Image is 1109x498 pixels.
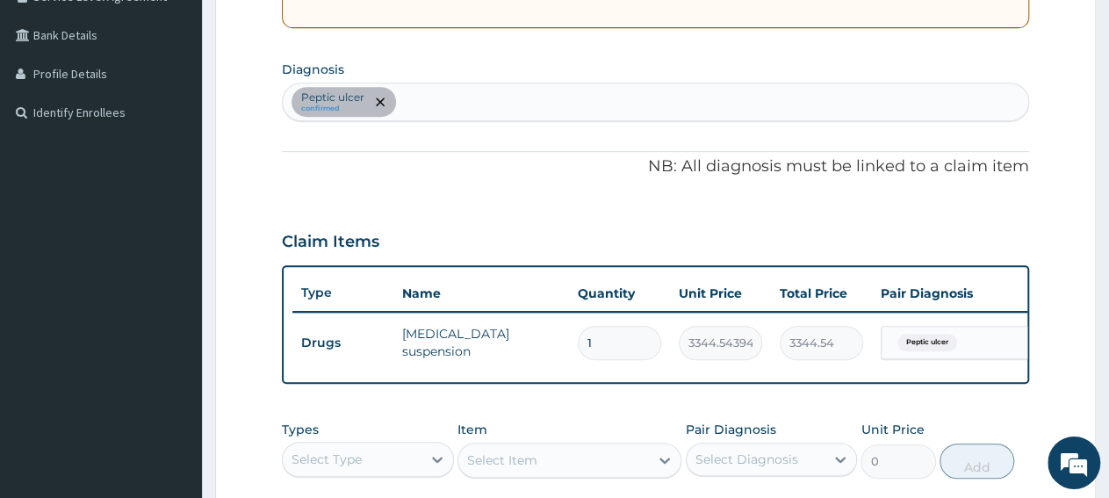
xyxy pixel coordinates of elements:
[282,155,1029,178] p: NB: All diagnosis must be linked to a claim item
[393,316,569,369] td: [MEDICAL_DATA] suspension
[301,105,364,113] small: confirmed
[940,444,1014,479] button: Add
[457,421,487,438] label: Item
[897,334,957,351] span: Peptic ulcer
[282,233,379,252] h3: Claim Items
[393,276,569,311] th: Name
[102,141,242,319] span: We're online!
[695,451,798,468] div: Select Diagnosis
[771,276,872,311] th: Total Price
[282,61,344,78] label: Diagnosis
[91,98,295,121] div: Chat with us now
[9,321,335,382] textarea: Type your message and hit 'Enter'
[301,90,364,105] p: Peptic ulcer
[372,94,388,110] span: remove selection option
[292,327,393,359] td: Drugs
[670,276,771,311] th: Unit Price
[288,9,330,51] div: Minimize live chat window
[282,422,319,437] label: Types
[872,276,1065,311] th: Pair Diagnosis
[292,451,362,468] div: Select Type
[292,277,393,309] th: Type
[686,421,776,438] label: Pair Diagnosis
[569,276,670,311] th: Quantity
[32,88,71,132] img: d_794563401_company_1708531726252_794563401
[861,421,924,438] label: Unit Price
